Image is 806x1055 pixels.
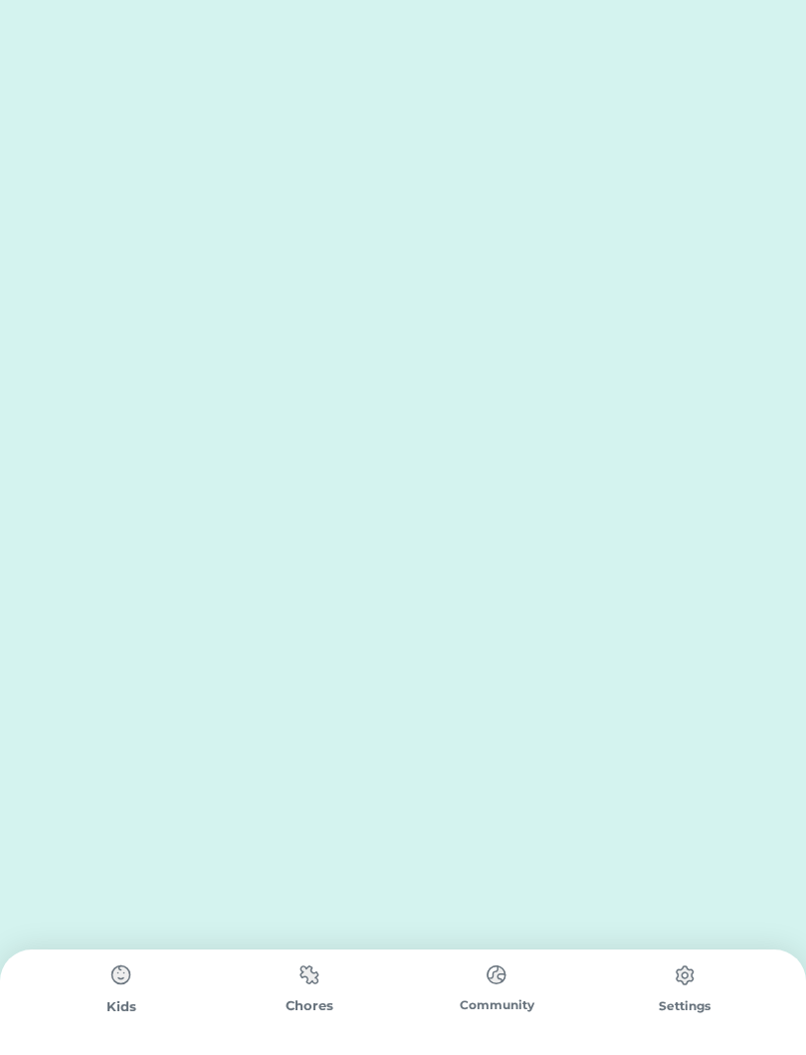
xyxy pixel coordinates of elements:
[216,996,404,1016] div: Chores
[290,955,329,994] img: type%3Dchores%2C%20state%3Ddefault.svg
[665,955,705,995] img: type%3Dchores%2C%20state%3Ddefault.svg
[101,955,141,995] img: type%3Dchores%2C%20state%3Ddefault.svg
[403,996,591,1014] div: Community
[28,997,216,1017] div: Kids
[477,955,516,994] img: type%3Dchores%2C%20state%3Ddefault.svg
[591,997,779,1015] div: Settings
